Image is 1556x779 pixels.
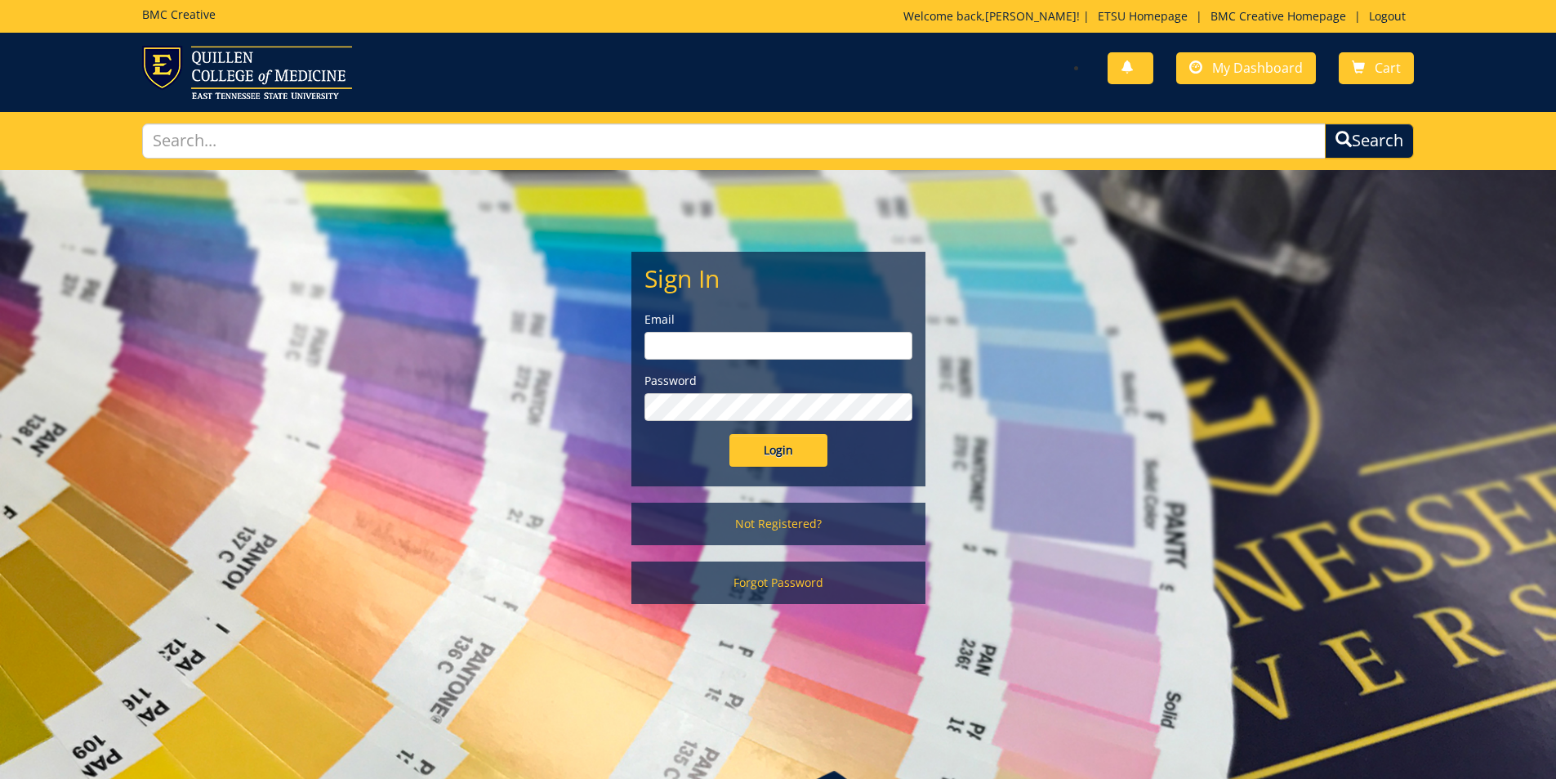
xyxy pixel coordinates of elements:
[903,8,1414,25] p: Welcome back, ! | | |
[644,265,912,292] h2: Sign In
[142,123,1326,159] input: Search...
[631,503,925,545] a: Not Registered?
[1202,8,1354,24] a: BMC Creative Homepage
[1176,52,1316,84] a: My Dashboard
[644,373,912,389] label: Password
[985,8,1077,24] a: [PERSON_NAME]
[142,46,352,99] img: ETSU logo
[142,8,216,20] h5: BMC Creative
[1361,8,1414,24] a: Logout
[1090,8,1196,24] a: ETSU Homepage
[631,562,925,604] a: Forgot Password
[644,311,912,328] label: Email
[1375,59,1401,77] span: Cart
[1339,52,1414,84] a: Cart
[1212,59,1303,77] span: My Dashboard
[1325,123,1414,159] button: Search
[729,434,827,467] input: Login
